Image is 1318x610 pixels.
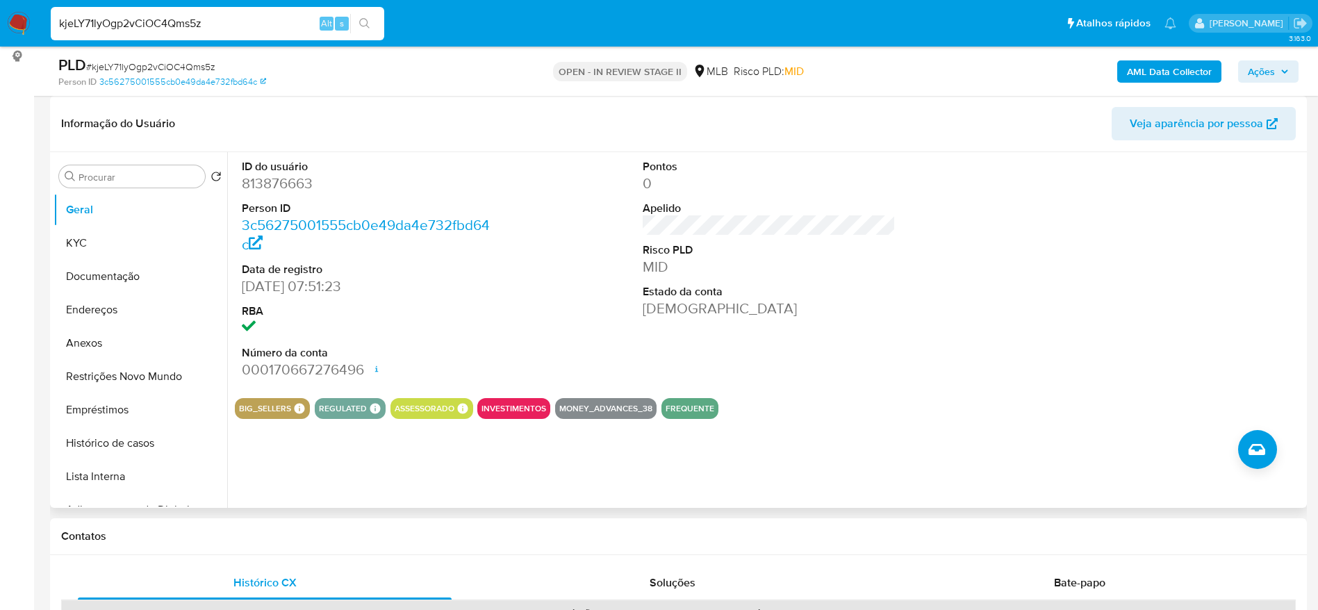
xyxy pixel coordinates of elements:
[1293,16,1308,31] a: Sair
[242,215,490,254] a: 3c56275001555cb0e49da4e732fbd64c
[242,304,495,319] dt: RBA
[1130,107,1263,140] span: Veja aparência por pessoa
[233,575,297,591] span: Histórico CX
[643,159,896,174] dt: Pontos
[643,174,896,193] dd: 0
[61,529,1296,543] h1: Contatos
[643,257,896,277] dd: MID
[650,575,695,591] span: Soluções
[1112,107,1296,140] button: Veja aparência por pessoa
[53,193,227,226] button: Geral
[242,345,495,361] dt: Número da conta
[242,360,495,379] dd: 000170667276496
[1076,16,1151,31] span: Atalhos rápidos
[1289,33,1311,44] span: 3.163.0
[86,60,215,74] span: # kjeLY71lyOgp2vCiOC4Qms5z
[58,53,86,76] b: PLD
[99,76,266,88] a: 3c56275001555cb0e49da4e732fbd64c
[1117,60,1221,83] button: AML Data Collector
[242,262,495,277] dt: Data de registro
[211,171,222,186] button: Retornar ao pedido padrão
[58,76,97,88] b: Person ID
[51,15,384,33] input: Pesquise usuários ou casos...
[53,493,227,527] button: Adiantamentos de Dinheiro
[350,14,379,33] button: search-icon
[53,327,227,360] button: Anexos
[643,284,896,299] dt: Estado da conta
[53,293,227,327] button: Endereços
[1054,575,1105,591] span: Bate-papo
[242,174,495,193] dd: 813876663
[53,226,227,260] button: KYC
[1164,17,1176,29] a: Notificações
[1210,17,1288,30] p: eduardo.dutra@mercadolivre.com
[643,242,896,258] dt: Risco PLD
[340,17,344,30] span: s
[53,393,227,427] button: Empréstimos
[784,63,804,79] span: MID
[734,64,804,79] span: Risco PLD:
[1238,60,1299,83] button: Ações
[643,299,896,318] dd: [DEMOGRAPHIC_DATA]
[53,260,227,293] button: Documentação
[53,360,227,393] button: Restrições Novo Mundo
[242,201,495,216] dt: Person ID
[1248,60,1275,83] span: Ações
[79,171,199,183] input: Procurar
[693,64,728,79] div: MLB
[242,277,495,296] dd: [DATE] 07:51:23
[321,17,332,30] span: Alt
[1127,60,1212,83] b: AML Data Collector
[61,117,175,131] h1: Informação do Usuário
[53,427,227,460] button: Histórico de casos
[643,201,896,216] dt: Apelido
[53,460,227,493] button: Lista Interna
[553,62,687,81] p: OPEN - IN REVIEW STAGE II
[242,159,495,174] dt: ID do usuário
[65,171,76,182] button: Procurar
